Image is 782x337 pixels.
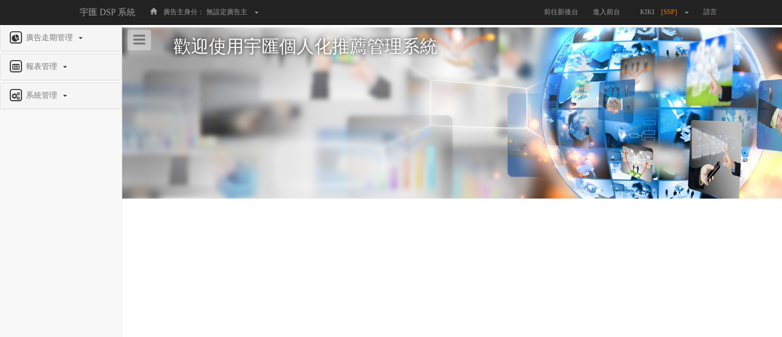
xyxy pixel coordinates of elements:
span: 報表管理 [23,62,62,70]
a: 系統管理 [8,88,114,104]
a: 報表管理 [8,59,114,75]
h1: 歡迎使用宇匯個人化推薦管理系統 [174,37,731,57]
span: KIKI [635,8,659,16]
span: [SSP] [661,8,682,16]
span: 廣告主身分： [163,8,204,16]
span: 系統管理 [23,91,62,99]
span: 無設定廣告主 [206,8,247,16]
a: 廣告走期管理 [8,30,114,46]
span: 廣告走期管理 [23,33,78,42]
